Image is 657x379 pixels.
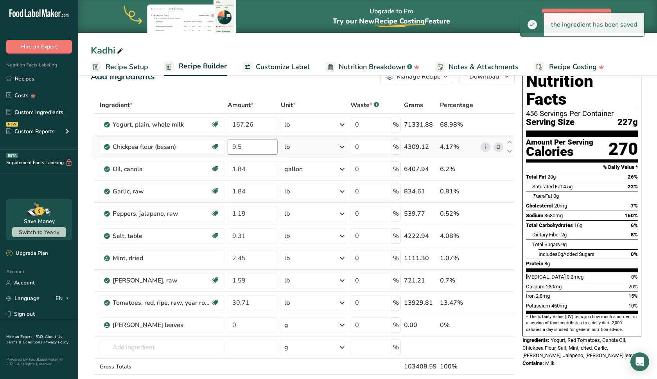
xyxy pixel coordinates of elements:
[522,360,544,366] span: Contains:
[113,254,210,263] div: Mint, dried
[526,303,550,309] span: Potassium
[522,337,549,343] span: Ingredients:
[532,232,560,238] span: Dietary Fiber
[469,72,499,81] span: Download
[544,261,550,266] span: 8g
[404,187,437,196] div: 834.61
[440,187,477,196] div: 0.81%
[440,120,477,129] div: 68.98%
[526,222,573,228] span: Total Carbohydrates
[284,343,288,352] div: g
[113,298,210,307] div: Tomatoes, red, ripe, raw, year round average
[284,254,290,263] div: lb
[440,142,477,152] div: 4.17%
[609,139,638,159] div: 270
[526,274,565,280] span: [MEDICAL_DATA]
[113,142,210,152] div: Chickpea flour (besan)
[24,217,55,225] div: Save Money
[6,334,62,345] a: About Us .
[164,57,227,76] a: Recipe Builder
[404,209,437,218] div: 539.77
[536,293,550,299] span: 2.8mg
[440,298,477,307] div: 13.47%
[547,174,556,180] span: 20g
[558,251,563,257] span: 0g
[628,184,638,189] span: 22%
[522,337,639,358] span: Yogurt, Red Tomatoes, Canola Oil, Chickpea Flour, Salt, Mint, dried, Garlic, [PERSON_NAME], Jalap...
[542,9,611,24] button: Upgrade to Pro
[404,254,437,263] div: 1111.30
[228,100,253,110] span: Amount
[404,362,437,371] div: 103408.59
[526,163,638,172] section: % Daily Value *
[284,187,290,196] div: lb
[532,193,545,199] i: Trans
[534,58,604,76] a: Recipe Costing
[44,340,68,345] a: Privacy Policy
[526,213,543,218] span: Sodium
[554,203,567,209] span: 20mg
[281,100,296,110] span: Unit
[36,334,45,340] a: FAQ .
[549,62,597,72] span: Recipe Costing
[561,232,567,238] span: 2g
[545,360,555,366] span: Milk
[563,184,573,189] span: 4.5g
[631,232,638,238] span: 8%
[6,334,34,340] a: Hire an Expert .
[546,284,562,290] span: 230mg
[256,62,310,72] span: Customize Label
[440,320,477,330] div: 0%
[526,118,574,127] span: Serving Size
[113,209,210,218] div: Peppers, jalapeno, raw
[532,241,560,247] span: Total Sugars
[6,357,72,366] div: Powered By FoodLabelMaker © 2025 All Rights Reserved
[380,69,453,84] button: Manage Recipe
[526,261,543,266] span: Protein
[551,303,567,309] span: 460mg
[325,58,420,76] a: Nutrition Breakdown
[6,40,72,54] button: Hire an Expert
[481,142,490,152] a: i
[6,127,55,136] div: Custom Reports
[628,284,638,290] span: 20%
[628,303,638,309] span: 10%
[618,118,638,127] span: 227g
[113,320,210,330] div: [PERSON_NAME] leaves
[574,222,582,228] span: 16g
[631,274,638,280] span: 0%
[460,69,515,84] button: Download
[404,164,437,174] div: 6407.94
[100,340,224,355] input: Add Ingredient
[404,231,437,241] div: 4222.94
[440,254,477,263] div: 1.07%
[100,363,224,371] div: Gross Totals
[56,294,72,303] div: EN
[526,284,545,290] span: Calcium
[440,209,477,218] div: 0.52%
[526,139,593,146] div: Amount Per Serving
[91,58,148,76] a: Recipe Setup
[404,120,437,129] div: 71331.88
[242,58,310,76] a: Customize Label
[532,184,562,189] span: Saturated Fat
[440,164,477,174] div: 6.2%
[113,164,210,174] div: Oil, canola
[544,13,644,36] div: the ingredient has been saved
[404,276,437,285] div: 721.21
[113,276,210,285] div: [PERSON_NAME], raw
[333,0,450,33] div: Upgrade to Pro
[6,153,18,158] div: BETA
[113,187,210,196] div: Garlic, raw
[284,320,288,330] div: g
[539,251,594,257] span: Includes Added Sugars
[91,43,125,57] div: Kadhi
[12,227,66,237] button: Switch to Yearly
[404,142,437,152] div: 4309.12
[628,293,638,299] span: 15%
[284,142,290,152] div: lb
[628,174,638,180] span: 26%
[555,12,598,21] span: Upgrade to Pro
[526,314,638,333] section: * The % Daily Value (DV) tells you how much a nutrient in a serving of food contributes to a dail...
[440,362,477,371] div: 100%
